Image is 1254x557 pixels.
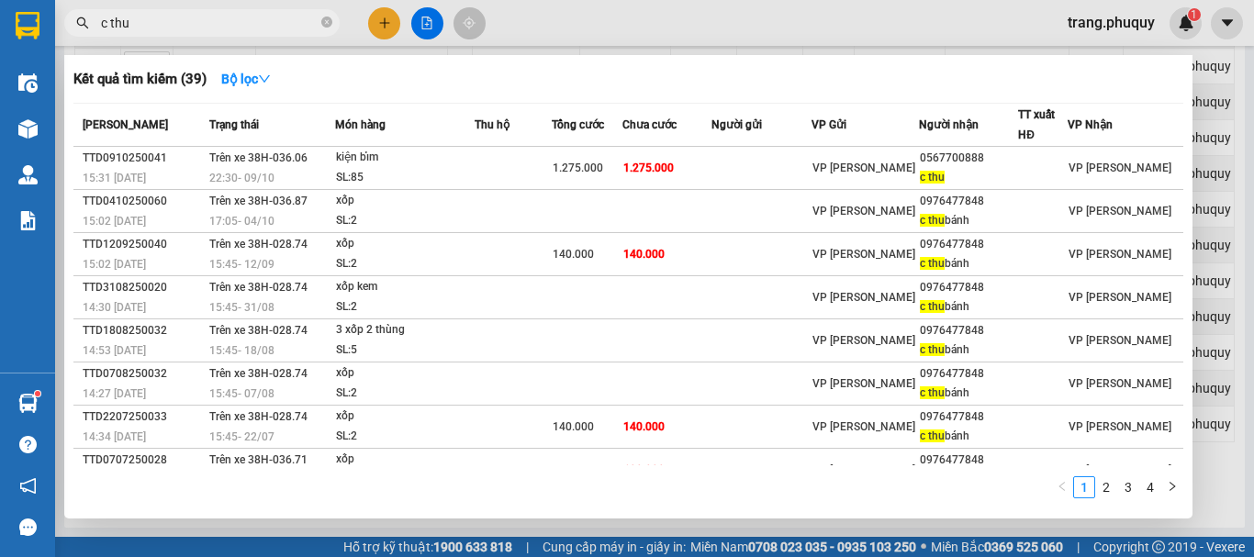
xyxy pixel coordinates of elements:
[553,248,594,261] span: 140.000
[1069,205,1171,217] span: VP [PERSON_NAME]
[919,118,979,131] span: Người nhận
[623,162,674,174] span: 1.275.000
[336,407,474,427] div: xốp
[18,73,38,93] img: warehouse-icon
[19,436,37,453] span: question-circle
[209,172,274,184] span: 22:30 - 09/10
[83,430,146,443] span: 14:34 [DATE]
[73,70,207,89] h3: Kết quả tìm kiếm ( 39 )
[920,278,1018,297] div: 0976477848
[76,17,89,29] span: search
[336,254,474,274] div: SL: 2
[812,248,915,261] span: VP [PERSON_NAME]
[1140,477,1160,497] a: 4
[920,386,945,399] span: c thu
[83,387,146,400] span: 14:27 [DATE]
[18,119,38,139] img: warehouse-icon
[83,407,204,427] div: TTD2207250033
[209,410,308,423] span: Trên xe 38H-028.74
[920,384,1018,403] div: bánh
[83,192,204,211] div: TTD0410250060
[1167,481,1178,492] span: right
[83,149,204,168] div: TTD0910250041
[812,118,846,131] span: VP Gửi
[1118,477,1138,497] a: 3
[209,151,308,164] span: Trên xe 38H-036.06
[336,297,474,317] div: SL: 2
[209,344,274,357] span: 15:45 - 18/08
[812,162,915,174] span: VP [PERSON_NAME]
[336,320,474,340] div: 3 xốp 2 thùng
[35,391,40,396] sup: 1
[18,211,38,230] img: solution-icon
[209,258,274,271] span: 15:45 - 12/09
[1018,108,1055,141] span: TT xuất HĐ
[812,291,915,304] span: VP [PERSON_NAME]
[83,364,204,384] div: TTD0708250032
[209,281,308,294] span: Trên xe 38H-028.74
[209,301,274,314] span: 15:45 - 31/08
[812,463,915,476] span: VP [PERSON_NAME]
[209,118,259,131] span: Trạng thái
[1074,477,1094,497] a: 1
[1161,476,1183,498] li: Next Page
[711,118,762,131] span: Người gửi
[83,235,204,254] div: TTD1209250040
[1117,476,1139,498] li: 3
[209,430,274,443] span: 15:45 - 22/07
[1096,477,1116,497] a: 2
[83,344,146,357] span: 14:53 [DATE]
[101,13,318,33] input: Tìm tên, số ĐT hoặc mã đơn
[336,168,474,188] div: SL: 85
[16,12,39,39] img: logo-vxr
[336,384,474,404] div: SL: 2
[920,149,1018,168] div: 0567700888
[920,321,1018,340] div: 0976477848
[553,420,594,433] span: 140.000
[920,300,945,313] span: c thu
[622,118,677,131] span: Chưa cước
[1068,118,1113,131] span: VP Nhận
[920,364,1018,384] div: 0976477848
[83,321,204,340] div: TTD1808250032
[920,171,945,184] span: c thu
[1069,334,1171,347] span: VP [PERSON_NAME]
[83,278,204,297] div: TTD3108250020
[812,205,915,217] span: VP [PERSON_NAME]
[1069,162,1171,174] span: VP [PERSON_NAME]
[336,234,474,254] div: xốp
[1069,463,1171,476] span: VP [PERSON_NAME]
[920,427,1018,446] div: bánh
[812,377,915,390] span: VP [PERSON_NAME]
[1051,476,1073,498] li: Previous Page
[1073,476,1095,498] li: 1
[623,248,665,261] span: 140.000
[321,15,332,32] span: close-circle
[83,451,204,470] div: TTD0707250028
[1069,248,1171,261] span: VP [PERSON_NAME]
[336,211,474,231] div: SL: 2
[920,214,945,227] span: c thu
[1069,291,1171,304] span: VP [PERSON_NAME]
[335,118,386,131] span: Món hàng
[209,387,274,400] span: 15:45 - 07/08
[336,191,474,211] div: xốp
[1057,481,1068,492] span: left
[920,429,945,442] span: c thu
[83,258,146,271] span: 15:02 [DATE]
[83,172,146,184] span: 15:31 [DATE]
[18,394,38,413] img: warehouse-icon
[336,363,474,384] div: xốp
[1051,476,1073,498] button: left
[553,162,603,174] span: 1.275.000
[209,453,308,466] span: Trên xe 38H-036.71
[920,257,945,270] span: c thu
[623,463,665,476] span: 100.000
[920,297,1018,317] div: bánh
[623,420,665,433] span: 140.000
[19,477,37,495] span: notification
[920,254,1018,273] div: bánh
[18,165,38,184] img: warehouse-icon
[221,72,271,86] strong: Bộ lọc
[321,17,332,28] span: close-circle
